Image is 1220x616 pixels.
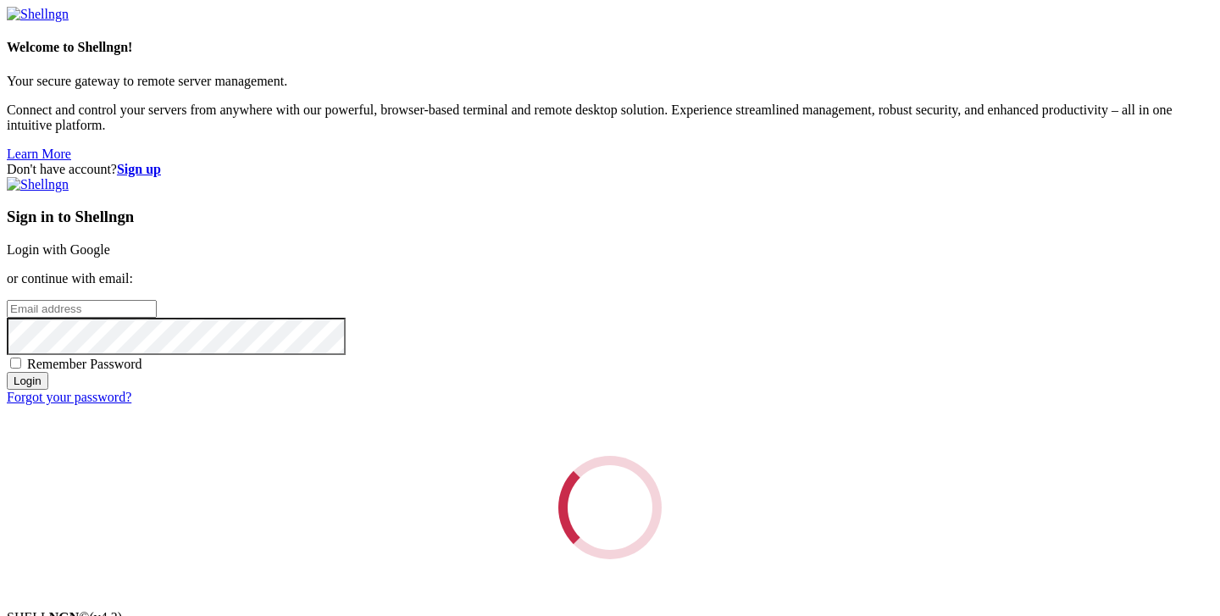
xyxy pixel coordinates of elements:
[7,208,1213,226] h3: Sign in to Shellngn
[7,162,1213,177] div: Don't have account?
[7,74,1213,89] p: Your secure gateway to remote server management.
[117,162,161,176] a: Sign up
[7,7,69,22] img: Shellngn
[7,103,1213,133] p: Connect and control your servers from anywhere with our powerful, browser-based terminal and remo...
[7,242,110,257] a: Login with Google
[7,147,71,161] a: Learn More
[558,456,662,559] div: Loading...
[7,300,157,318] input: Email address
[7,271,1213,286] p: or continue with email:
[10,358,21,369] input: Remember Password
[7,177,69,192] img: Shellngn
[27,357,142,371] span: Remember Password
[7,372,48,390] input: Login
[7,390,131,404] a: Forgot your password?
[7,40,1213,55] h4: Welcome to Shellngn!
